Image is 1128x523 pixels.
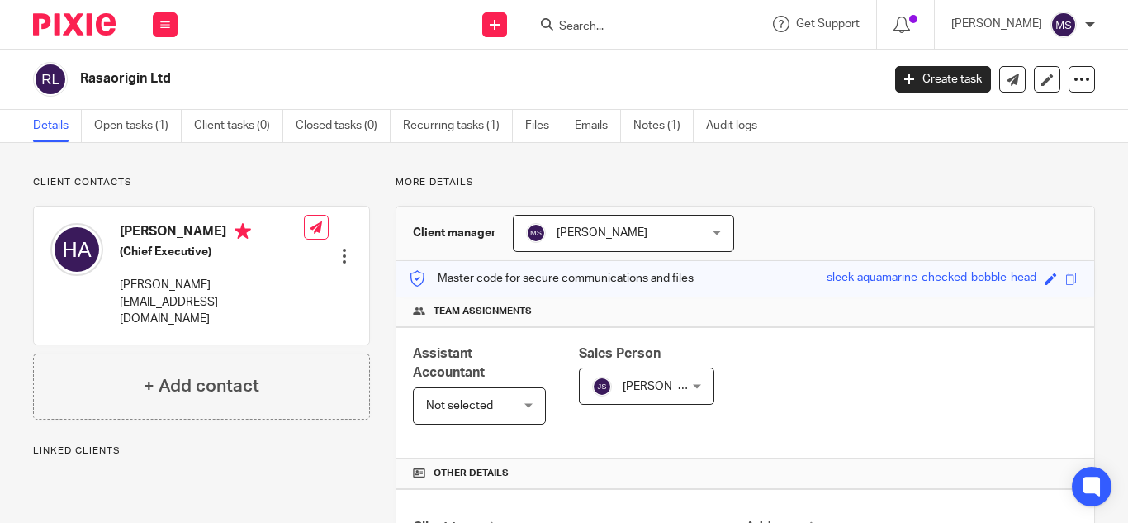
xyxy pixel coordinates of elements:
[579,347,661,360] span: Sales Person
[33,13,116,36] img: Pixie
[194,110,283,142] a: Client tasks (0)
[413,347,485,379] span: Assistant Accountant
[235,223,251,240] i: Primary
[33,62,68,97] img: svg%3E
[50,223,103,276] img: svg%3E
[1050,12,1077,38] img: svg%3E
[827,269,1036,288] div: sleek-aquamarine-checked-bobble-head
[706,110,770,142] a: Audit logs
[120,277,304,293] p: [PERSON_NAME]
[623,381,713,392] span: [PERSON_NAME]
[951,16,1042,32] p: [PERSON_NAME]
[409,270,694,287] p: Master code for secure communications and files
[403,110,513,142] a: Recurring tasks (1)
[592,377,612,397] img: svg%3E
[94,110,182,142] a: Open tasks (1)
[120,223,304,244] h4: [PERSON_NAME]
[557,227,647,239] span: [PERSON_NAME]
[80,70,713,88] h2: Rasaorigin Ltd
[296,110,391,142] a: Closed tasks (0)
[434,305,532,318] span: Team assignments
[120,244,304,260] h5: (Chief Executive)
[426,400,493,411] span: Not selected
[895,66,991,93] a: Create task
[120,294,304,328] p: [EMAIL_ADDRESS][DOMAIN_NAME]
[33,176,370,189] p: Client contacts
[575,110,621,142] a: Emails
[633,110,694,142] a: Notes (1)
[33,445,370,458] p: Linked clients
[413,225,496,241] h3: Client manager
[525,110,562,142] a: Files
[33,110,82,142] a: Details
[796,18,860,30] span: Get Support
[434,467,509,480] span: Other details
[557,20,706,35] input: Search
[144,373,259,399] h4: + Add contact
[396,176,1095,189] p: More details
[526,223,546,243] img: svg%3E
